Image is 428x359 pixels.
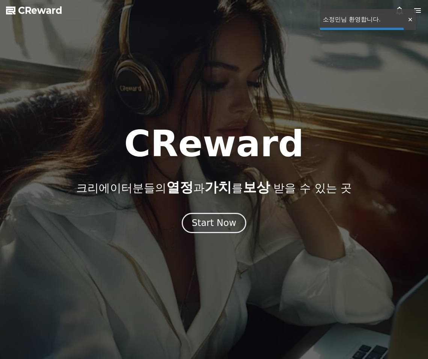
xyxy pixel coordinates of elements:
button: Start Now [182,213,247,233]
span: CReward [18,4,62,16]
div: Start Now [192,217,237,229]
span: 열정 [166,179,193,195]
span: 가치 [205,179,232,195]
h1: CReward [124,126,304,162]
a: CReward [6,4,62,16]
span: 보상 [243,179,270,195]
p: 크리에이터분들의 과 를 받을 수 있는 곳 [76,180,352,195]
a: Start Now [182,220,247,227]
